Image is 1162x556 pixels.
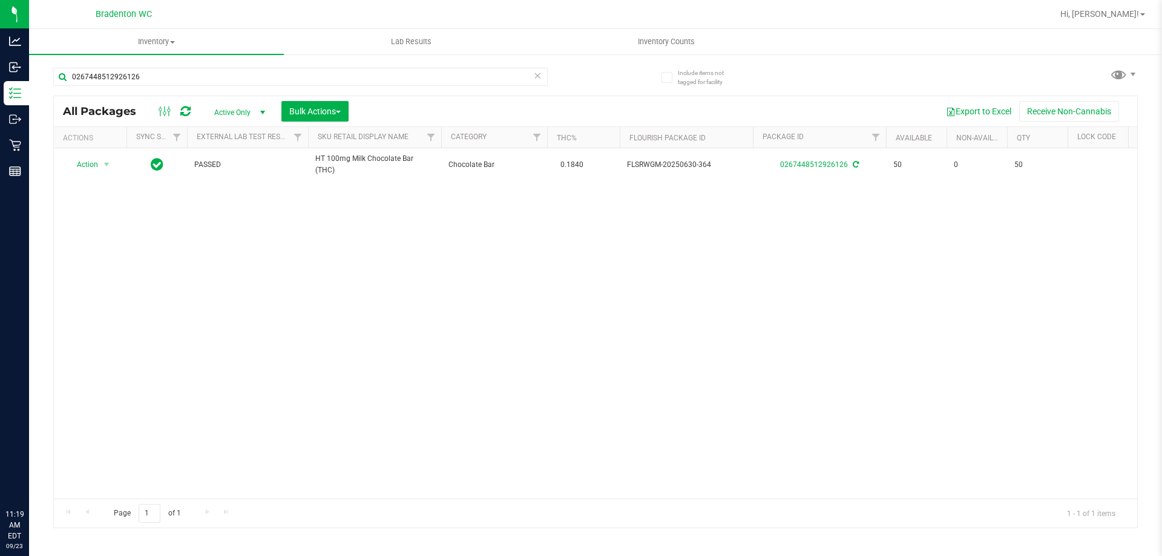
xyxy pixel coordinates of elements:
span: Inventory Counts [622,36,711,47]
span: Sync from Compliance System [851,160,859,169]
span: select [99,156,114,173]
a: Lock Code [1077,132,1116,141]
a: Non-Available [956,134,1010,142]
span: Bradenton WC [96,9,152,19]
a: External Lab Test Result [197,132,292,141]
a: THC% [557,134,577,142]
a: Available [896,134,932,142]
span: In Sync [151,156,163,173]
iframe: Resource center [12,459,48,495]
inline-svg: Inbound [9,61,21,73]
button: Receive Non-Cannabis [1019,101,1119,122]
span: HT 100mg Milk Chocolate Bar (THC) [315,153,434,176]
a: Filter [527,127,547,148]
a: Package ID [763,132,804,141]
a: Inventory [29,29,284,54]
a: Qty [1017,134,1030,142]
a: Filter [167,127,187,148]
a: Category [451,132,487,141]
span: Clear [533,68,542,83]
span: 50 [1014,159,1060,171]
span: 0.1840 [554,156,589,174]
inline-svg: Analytics [9,35,21,47]
span: Include items not tagged for facility [678,68,738,87]
span: Chocolate Bar [448,159,540,171]
inline-svg: Retail [9,139,21,151]
span: 0 [954,159,1000,171]
a: Filter [421,127,441,148]
a: Filter [866,127,886,148]
a: 0267448512926126 [780,160,848,169]
button: Bulk Actions [281,101,349,122]
span: Hi, [PERSON_NAME]! [1060,9,1139,19]
p: 11:19 AM EDT [5,509,24,541]
span: 50 [893,159,939,171]
span: Lab Results [375,36,448,47]
span: All Packages [63,105,148,118]
a: Sync Status [136,132,183,141]
a: Filter [288,127,308,148]
span: Action [66,156,99,173]
span: FLSRWGM-20250630-364 [627,159,746,171]
a: Flourish Package ID [629,134,706,142]
a: Sku Retail Display Name [318,132,409,141]
span: 1 - 1 of 1 items [1057,504,1125,522]
a: Inventory Counts [539,29,793,54]
p: 09/23 [5,541,24,551]
inline-svg: Reports [9,165,21,177]
div: Actions [63,134,122,142]
inline-svg: Outbound [9,113,21,125]
a: Lab Results [284,29,539,54]
input: Search Package ID, Item Name, SKU, Lot or Part Number... [53,68,548,86]
span: Page of 1 [103,504,191,523]
span: Bulk Actions [289,106,341,116]
inline-svg: Inventory [9,87,21,99]
span: PASSED [194,159,301,171]
span: Inventory [29,36,284,47]
input: 1 [139,504,160,523]
button: Export to Excel [938,101,1019,122]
